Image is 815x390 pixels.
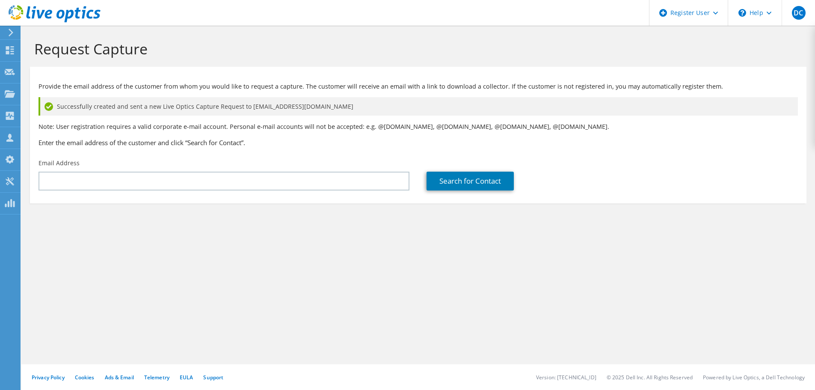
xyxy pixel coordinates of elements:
svg: \n [738,9,746,17]
a: Support [203,374,223,381]
li: Version: [TECHNICAL_ID] [536,374,596,381]
a: EULA [180,374,193,381]
a: Cookies [75,374,95,381]
p: Note: User registration requires a valid corporate e-mail account. Personal e-mail accounts will ... [39,122,798,131]
h1: Request Capture [34,40,798,58]
p: Provide the email address of the customer from whom you would like to request a capture. The cust... [39,82,798,91]
h3: Enter the email address of the customer and click “Search for Contact”. [39,138,798,147]
a: Privacy Policy [32,374,65,381]
span: DC [792,6,806,20]
a: Ads & Email [105,374,134,381]
label: Email Address [39,159,80,167]
a: Search for Contact [427,172,514,191]
li: © 2025 Dell Inc. All Rights Reserved [607,374,693,381]
a: Telemetry [144,374,169,381]
span: Successfully created and sent a new Live Optics Capture Request to [EMAIL_ADDRESS][DOMAIN_NAME] [57,102,353,111]
li: Powered by Live Optics, a Dell Technology [703,374,805,381]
